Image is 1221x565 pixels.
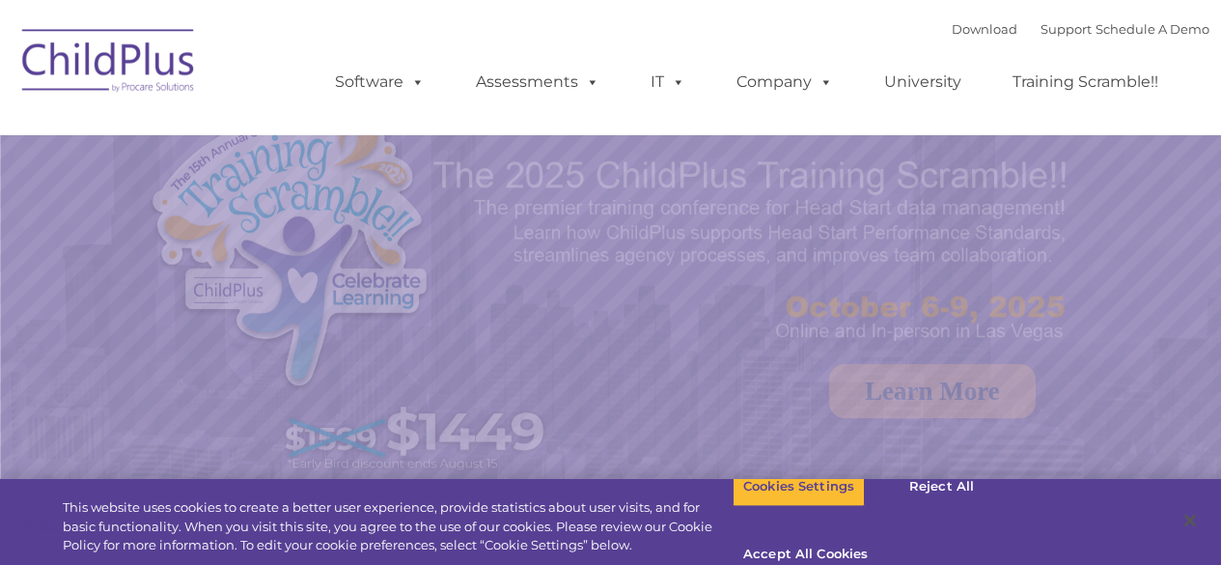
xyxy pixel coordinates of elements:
[1169,499,1211,542] button: Close
[1041,21,1092,37] a: Support
[13,15,206,112] img: ChildPlus by Procare Solutions
[316,63,444,101] a: Software
[733,466,865,507] button: Cookies Settings
[952,21,1209,37] font: |
[952,21,1017,37] a: Download
[631,63,705,101] a: IT
[865,63,981,101] a: University
[993,63,1178,101] a: Training Scramble!!
[717,63,852,101] a: Company
[457,63,619,101] a: Assessments
[63,498,733,555] div: This website uses cookies to create a better user experience, provide statistics about user visit...
[1096,21,1209,37] a: Schedule A Demo
[881,466,1002,507] button: Reject All
[829,364,1036,418] a: Learn More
